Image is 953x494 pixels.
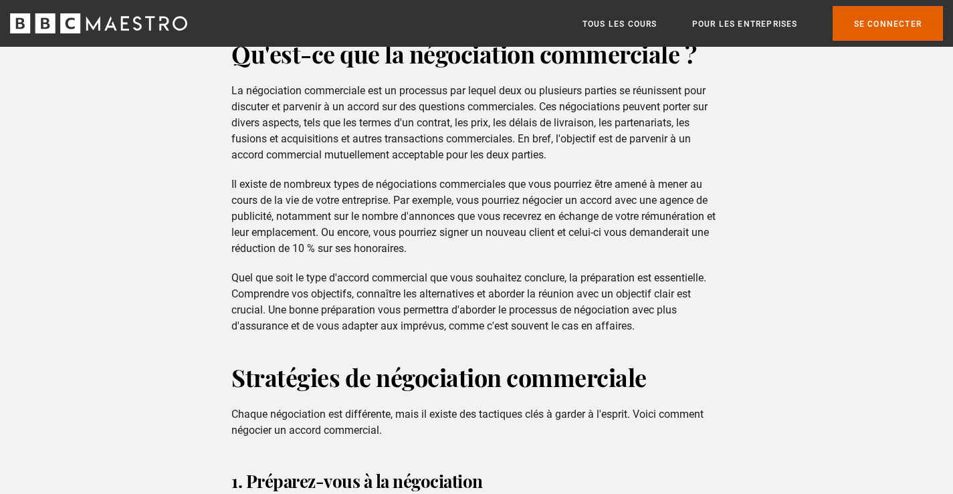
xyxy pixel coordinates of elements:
[583,19,657,29] font: Tous les cours
[854,19,922,29] font: Se connecter
[231,408,704,437] font: Chaque négociation est différente, mais il existe des tactiques clés à garder à l'esprit. Voici c...
[231,361,647,393] font: Stratégies de négociation commerciale
[10,13,187,33] svg: BBC Maestro
[833,6,943,40] a: Se connecter
[583,17,657,31] a: Tous les cours
[231,178,716,255] font: Il existe de nombreux types de négociations commerciales que vous pourriez être amené à mener au ...
[692,17,798,31] a: Pour les entreprises
[231,271,706,332] font: Quel que soit le type d'accord commercial que vous souhaitez conclure, la préparation est essenti...
[231,84,708,161] font: La négociation commerciale est un processus par lequel deux ou plusieurs parties se réunissent po...
[231,37,696,70] font: Qu'est-ce que la négociation commerciale ?
[583,6,943,40] nav: Primaire
[692,19,798,29] font: Pour les entreprises
[231,469,483,493] font: 1. Préparez-vous à la négociation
